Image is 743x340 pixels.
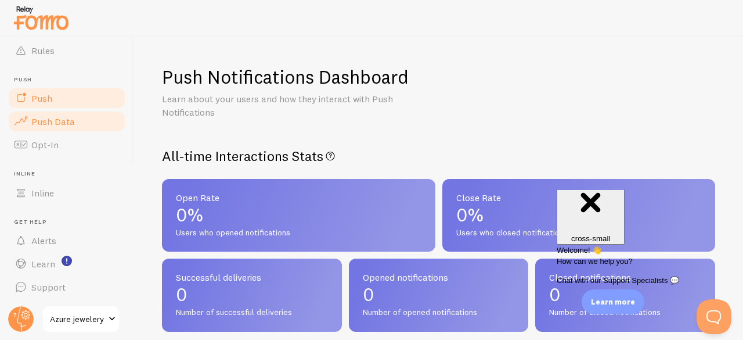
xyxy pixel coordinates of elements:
span: Push Data [31,116,75,127]
span: Open Rate [176,193,421,202]
a: Push [7,87,127,110]
span: Inline [14,170,127,178]
iframe: Help Scout Beacon - Open [697,299,731,334]
span: Opt-In [31,139,59,151]
a: Push Data [7,110,127,133]
span: Learn [31,258,55,270]
iframe: Help Scout Beacon - Messages and Notifications [551,190,738,299]
span: Opened notifications [363,273,515,282]
span: Close Rate [456,193,702,202]
div: Learn more [582,289,644,314]
span: Users who closed notifications [456,228,702,238]
img: fomo-relay-logo-orange.svg [12,3,70,33]
a: Rules [7,39,127,62]
p: 0 [176,285,328,304]
span: Users who opened notifications [176,228,421,238]
span: Closed notifications [549,273,701,282]
p: 0% [456,206,702,224]
a: Support [7,275,127,299]
span: Inline [31,187,54,199]
h1: Push Notifications Dashboard [162,65,409,89]
a: Azure jewelery [42,305,120,333]
span: Successful deliveries [176,273,328,282]
a: Alerts [7,229,127,252]
a: Opt-In [7,133,127,156]
p: 0% [176,206,421,224]
span: Rules [31,45,55,56]
a: Learn [7,252,127,275]
a: Inline [7,181,127,205]
h2: All-time Interactions Stats [162,147,715,165]
p: Learn about your users and how they interact with Push Notifications [162,92,441,119]
span: Number of successful deliveries [176,307,328,318]
span: Get Help [14,219,127,226]
p: 0 [549,285,701,304]
span: Support [31,281,66,293]
span: Number of closed notifications [549,307,701,318]
span: Number of opened notifications [363,307,515,318]
svg: <p>Watch New Feature Tutorials!</p> [62,256,72,266]
span: Azure jewelery [50,312,105,326]
span: Alerts [31,235,56,246]
span: Push [14,76,127,84]
span: Push [31,92,52,104]
p: 0 [363,285,515,304]
p: Learn more [591,296,635,307]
